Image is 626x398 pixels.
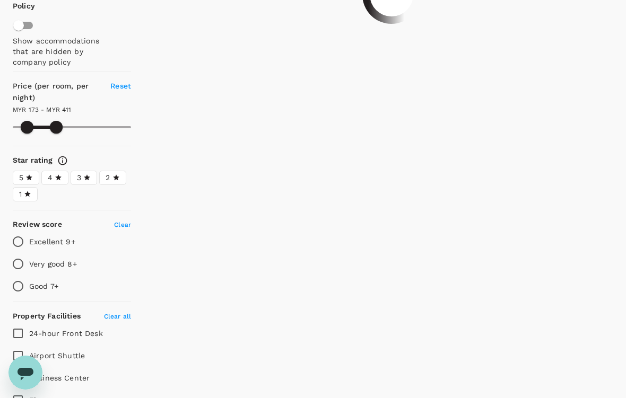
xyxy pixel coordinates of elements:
span: 4 [48,172,53,183]
p: Policy [13,1,19,11]
p: Show accommodations that are hidden by company policy [13,36,107,67]
p: Good 7+ [29,281,58,291]
span: MYR 173 - MYR 411 [13,106,72,113]
p: Excellent 9+ [29,236,75,247]
iframe: Button to launch messaging window [8,356,42,390]
h6: Star rating [13,155,53,166]
span: Airport Shuttle [29,351,85,360]
svg: Star ratings are awarded to properties to represent the quality of services, facilities, and amen... [57,155,68,166]
h6: Property Facilities [13,311,81,322]
span: 3 [77,172,81,183]
span: Clear all [104,313,131,320]
h6: Review score [13,219,62,231]
span: 1 [19,189,22,200]
h6: Price (per room, per night) [13,81,101,104]
span: Clear [114,221,131,228]
span: 5 [19,172,23,183]
span: 24-hour Front Desk [29,329,103,338]
span: Reset [110,82,131,90]
span: 2 [106,172,110,183]
p: Very good 8+ [29,259,77,269]
span: Business Center [29,374,90,382]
